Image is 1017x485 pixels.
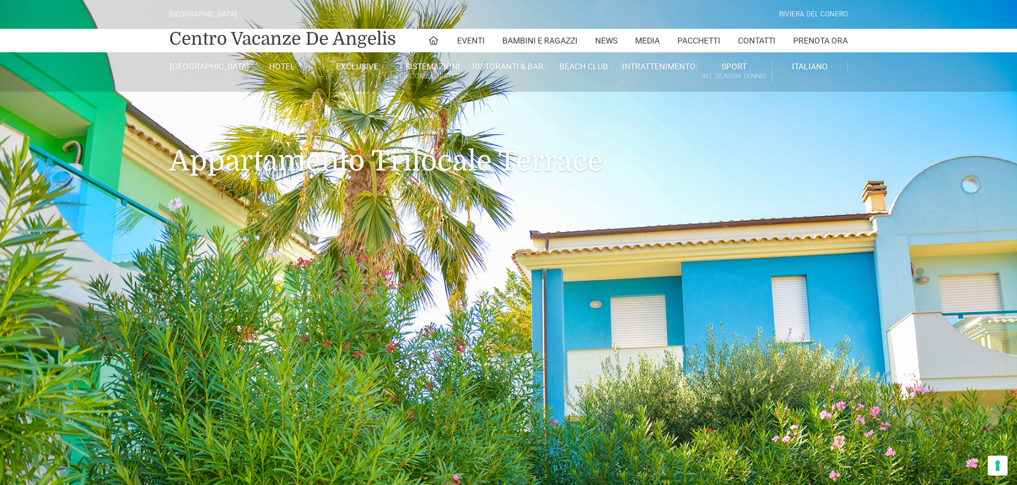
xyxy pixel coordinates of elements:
[738,29,776,52] a: Contatti
[169,92,848,195] h1: Appartamento Trilocale Terrace
[635,29,660,52] a: Media
[320,61,395,72] a: Exclusive
[169,61,244,72] a: [GEOGRAPHIC_DATA]
[502,29,578,52] a: Bambini e Ragazzi
[471,61,546,72] a: Ristoranti & Bar
[988,456,1008,476] button: Le tue preferenze relative al consenso per le tecnologie di tracciamento
[169,9,237,20] div: [GEOGRAPHIC_DATA]
[773,61,848,72] a: Italiano
[395,61,471,83] a: SistemazioniRooms & Suites
[546,61,622,72] a: Beach Club
[793,29,848,52] a: Prenota Ora
[169,27,396,51] a: Centro Vacanze De Angelis
[792,62,828,71] span: Italiano
[697,61,772,83] a: SportAll Season Tennis
[457,29,485,52] a: Eventi
[595,29,617,52] a: News
[395,71,470,82] small: Rooms & Suites
[622,61,697,72] a: Intrattenimento
[779,9,848,20] div: Riviera Del Conero
[677,29,720,52] a: Pacchetti
[697,71,771,82] small: All Season Tennis
[244,61,320,72] a: Hotel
